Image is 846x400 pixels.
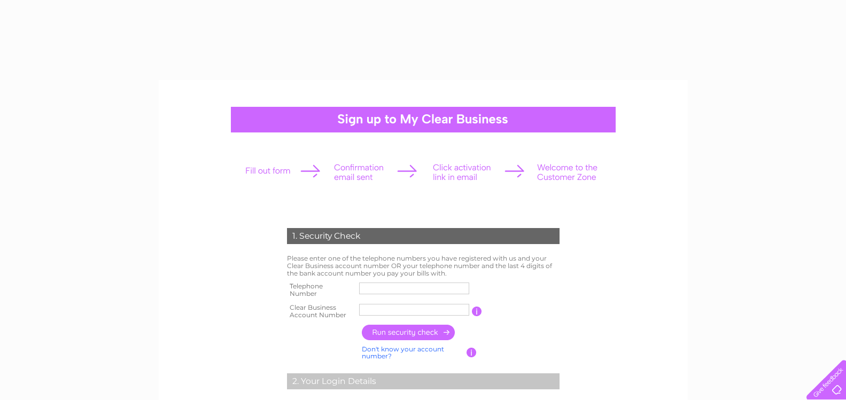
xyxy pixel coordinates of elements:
[284,252,562,279] td: Please enter one of the telephone numbers you have registered with us and your Clear Business acc...
[287,228,560,244] div: 1. Security Check
[467,348,477,357] input: Information
[284,301,357,322] th: Clear Business Account Number
[287,373,560,389] div: 2. Your Login Details
[362,345,444,360] a: Don't know your account number?
[472,307,482,316] input: Information
[284,279,357,301] th: Telephone Number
